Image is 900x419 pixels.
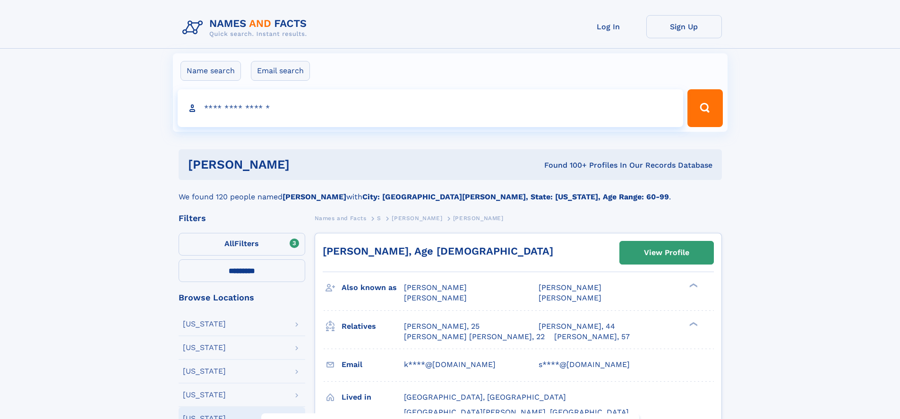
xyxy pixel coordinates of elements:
label: Email search [251,61,310,81]
span: [PERSON_NAME] [539,293,601,302]
div: Filters [179,214,305,222]
a: Log In [571,15,646,38]
div: [US_STATE] [183,391,226,399]
div: [US_STATE] [183,320,226,328]
h3: Relatives [342,318,404,334]
span: [PERSON_NAME] [404,283,467,292]
a: [PERSON_NAME], Age [DEMOGRAPHIC_DATA] [323,245,553,257]
b: [PERSON_NAME] [283,192,346,201]
a: S [377,212,381,224]
div: [US_STATE] [183,344,226,351]
div: ❯ [687,282,698,289]
a: [PERSON_NAME], 57 [554,332,630,342]
span: [PERSON_NAME] [539,283,601,292]
span: [GEOGRAPHIC_DATA], [GEOGRAPHIC_DATA] [404,393,566,402]
label: Filters [179,233,305,256]
a: Sign Up [646,15,722,38]
span: [PERSON_NAME] [453,215,504,222]
span: S [377,215,381,222]
h3: Also known as [342,280,404,296]
b: City: [GEOGRAPHIC_DATA][PERSON_NAME], State: [US_STATE], Age Range: 60-99 [362,192,669,201]
div: [US_STATE] [183,368,226,375]
div: Found 100+ Profiles In Our Records Database [417,160,712,171]
span: [PERSON_NAME] [404,293,467,302]
div: Browse Locations [179,293,305,302]
label: Name search [180,61,241,81]
div: We found 120 people named with . [179,180,722,203]
input: search input [178,89,684,127]
span: [PERSON_NAME] [392,215,442,222]
h1: [PERSON_NAME] [188,159,417,171]
a: [PERSON_NAME], 44 [539,321,615,332]
a: View Profile [620,241,713,264]
h3: Email [342,357,404,373]
h3: Lived in [342,389,404,405]
a: [PERSON_NAME] [PERSON_NAME], 22 [404,332,545,342]
div: ❯ [687,321,698,327]
button: Search Button [687,89,722,127]
a: [PERSON_NAME] [392,212,442,224]
span: All [224,239,234,248]
img: Logo Names and Facts [179,15,315,41]
span: [GEOGRAPHIC_DATA][PERSON_NAME], [GEOGRAPHIC_DATA] [404,408,629,417]
a: Names and Facts [315,212,367,224]
div: View Profile [644,242,689,264]
a: [PERSON_NAME], 25 [404,321,480,332]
